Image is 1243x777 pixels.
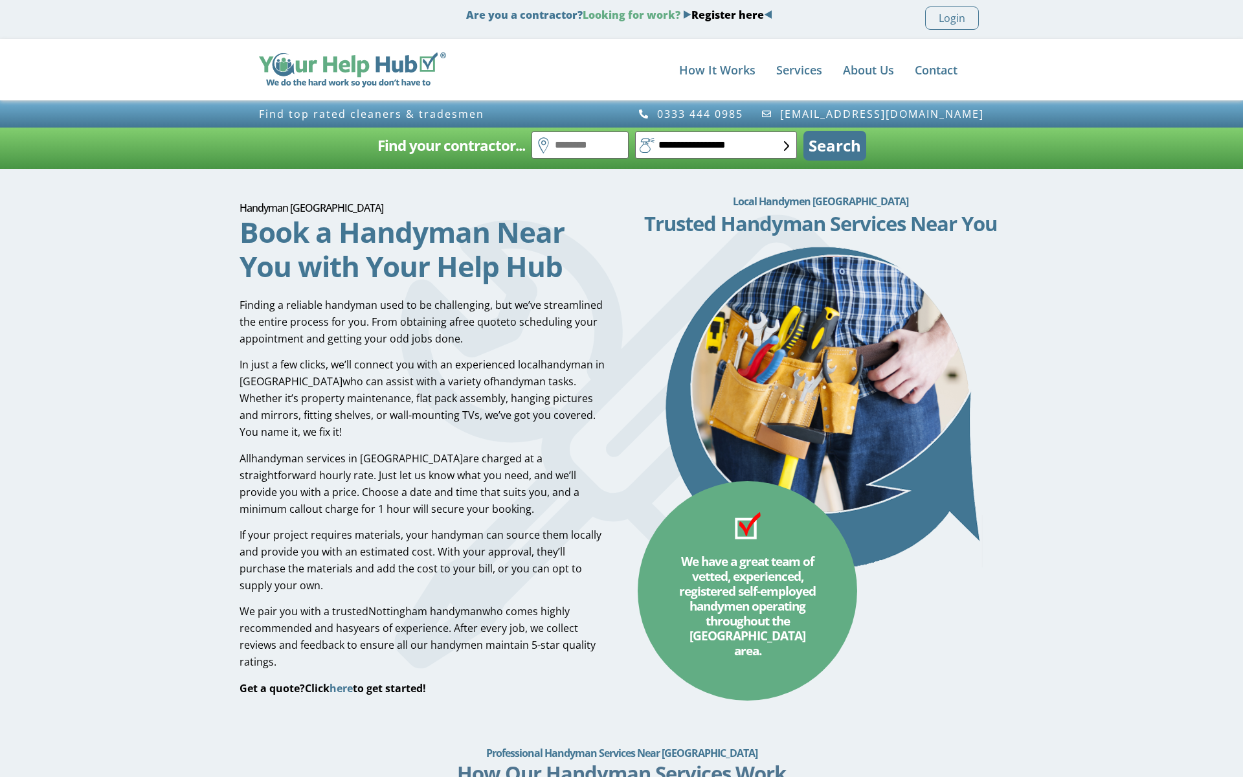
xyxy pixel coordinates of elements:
span: Login [939,10,965,27]
span: In just a few clicks, we’ll connect you with an experienced local [240,357,541,372]
a: [EMAIL_ADDRESS][DOMAIN_NAME] [761,108,985,120]
p: handyman services in [GEOGRAPHIC_DATA] [240,450,605,517]
p: handyman in [GEOGRAPHIC_DATA] handyman tasks [240,356,605,440]
img: Your Help Hub Wide Logo [259,52,446,87]
h1: Handyman [GEOGRAPHIC_DATA] [240,203,605,213]
p: free quote [240,297,605,347]
span: to get started! [353,681,426,695]
span: are charged at a straightforward hourly rate. Just let us know what you need, and we’ll provide y... [240,451,579,516]
h3: Trusted Handyman Services Near You [638,214,1003,234]
a: Contact [915,57,957,83]
span: to scheduling your appointment and getting your odd jobs done. [240,315,598,346]
p: Nottingham handyman years of experience [240,603,605,670]
img: select-box-form.svg [784,141,790,151]
img: Blue Arrow - Right [683,10,691,19]
a: Login [925,6,979,30]
strong: Are you a contractor? [466,8,772,22]
img: Handyman Services Nottingham - handyman in arrow [659,247,983,570]
span: Finding a reliable handyman used to be challenging, but we’ve streamlined the entire process for ... [240,298,603,329]
p: If your project requires materials, your handyman can source them locally and provide you with an... [240,526,605,594]
h2: Find your contractor... [377,133,525,159]
button: Search [803,131,866,161]
nav: Menu [459,57,957,83]
a: 0333 444 0985 [638,108,743,120]
h3: Find top rated cleaners & tradesmen [259,108,615,120]
span: We have a great team of vetted, experienced, registered self-employed handymen operating througho... [679,553,816,659]
span: We pair you with a trusted [240,604,368,618]
h2: Book a Handyman Near You with Your Help Hub [240,215,605,284]
a: Services [776,57,822,83]
a: here [330,681,353,695]
span: Looking for work? [583,8,680,22]
a: Register here [691,8,764,22]
img: Blue Arrow - Left [764,10,772,19]
span: 0333 444 0985 [654,108,743,120]
span: . After every job, we collect reviews and feedback to ensure all our handymen maintain 5-star qua... [240,621,596,669]
span: G [240,681,247,695]
h2: Professional Handyman Services Near [GEOGRAPHIC_DATA] [486,740,757,766]
span: All [240,451,251,466]
h2: Local Handymen [GEOGRAPHIC_DATA] [638,188,1003,214]
span: Click [305,681,330,695]
span: who can assist with a variety of [342,374,493,388]
span: [EMAIL_ADDRESS][DOMAIN_NAME] [777,108,984,120]
a: About Us [843,57,894,83]
span: et a quote? [247,681,305,695]
a: How It Works [679,57,756,83]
